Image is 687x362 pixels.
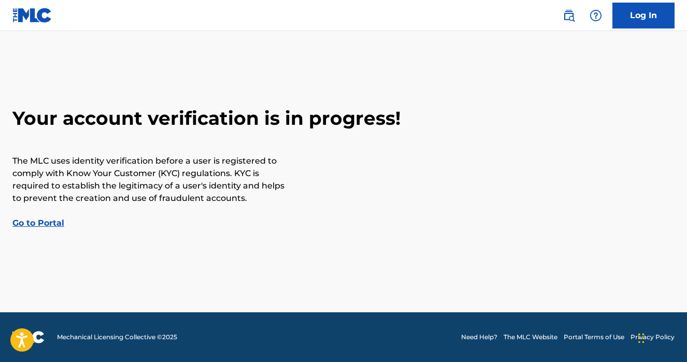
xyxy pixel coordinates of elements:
div: Help [585,5,606,26]
img: logo [12,331,45,343]
img: MLC Logo [12,8,52,23]
a: The MLC Website [504,332,557,342]
img: search [563,9,575,22]
div: Drag [638,323,645,354]
iframe: Chat Widget [635,312,687,362]
a: Log In [612,3,675,28]
a: Privacy Policy [631,332,675,342]
h2: Your account verification is in progress! [12,107,675,130]
span: Mechanical Licensing Collective © 2025 [57,332,177,342]
a: Go to Portal [12,218,64,228]
p: The MLC uses identity verification before a user is registered to comply with Know Your Customer ... [12,155,287,205]
a: Need Help? [461,332,497,342]
a: Portal Terms of Use [564,332,624,342]
a: Public Search [559,5,579,26]
img: help [590,9,602,22]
